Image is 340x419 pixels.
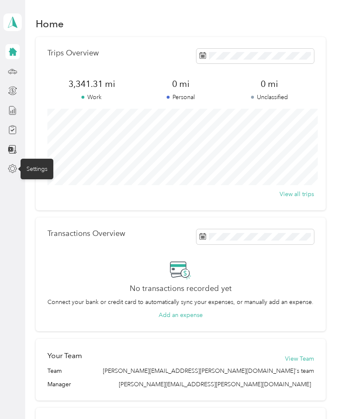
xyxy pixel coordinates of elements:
button: View Team [285,354,314,363]
p: Trips Overview [47,49,99,58]
p: Work [47,93,136,102]
h2: Your Team [47,351,82,361]
p: Unclassified [225,93,314,102]
iframe: Everlance-gr Chat Button Frame [293,372,340,419]
span: [PERSON_NAME][EMAIL_ADDRESS][PERSON_NAME][DOMAIN_NAME]'s team [103,367,314,375]
span: Team [47,367,62,375]
h2: No transactions recorded yet [130,284,232,293]
p: Transactions Overview [47,229,125,238]
span: 0 mi [136,78,225,90]
p: Connect your bank or credit card to automatically sync your expenses, or manually add an expense. [47,298,314,306]
p: Personal [136,93,225,102]
span: Manager [47,380,71,389]
button: Add an expense [159,311,203,319]
h1: Home [36,19,64,28]
button: View all trips [280,190,314,199]
span: [PERSON_NAME][EMAIL_ADDRESS][PERSON_NAME][DOMAIN_NAME] [119,381,311,388]
span: 0 mi [225,78,314,90]
span: 3,341.31 mi [47,78,136,90]
div: Settings [21,159,53,179]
